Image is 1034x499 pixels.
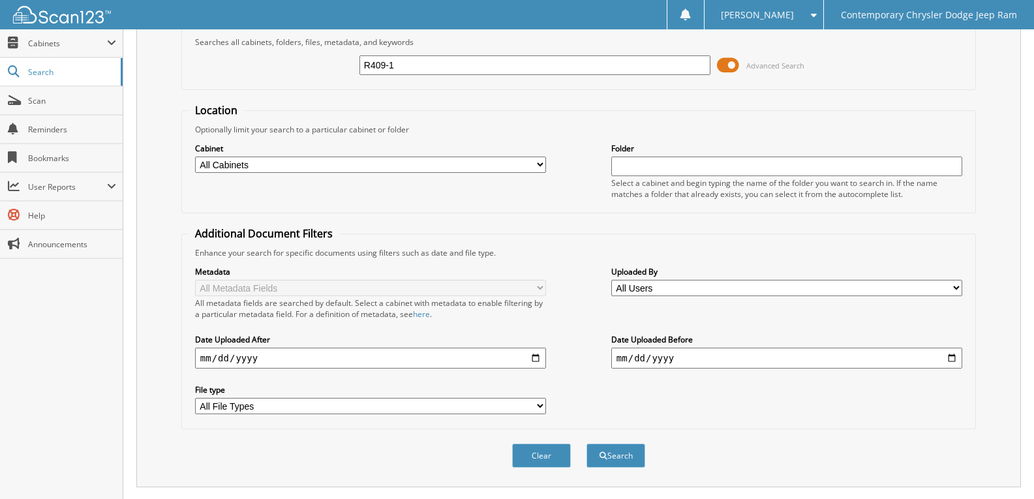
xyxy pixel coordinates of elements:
[189,103,244,117] legend: Location
[189,37,969,48] div: Searches all cabinets, folders, files, metadata, and keywords
[189,247,969,258] div: Enhance your search for specific documents using filters such as date and file type.
[413,309,430,320] a: here
[195,334,546,345] label: Date Uploaded After
[28,67,114,78] span: Search
[195,384,546,395] label: File type
[611,143,962,154] label: Folder
[195,297,546,320] div: All metadata fields are searched by default. Select a cabinet with metadata to enable filtering b...
[512,444,571,468] button: Clear
[746,61,804,70] span: Advanced Search
[28,181,107,192] span: User Reports
[28,38,107,49] span: Cabinets
[28,95,116,106] span: Scan
[28,239,116,250] span: Announcements
[586,444,645,468] button: Search
[721,11,794,19] span: [PERSON_NAME]
[28,124,116,135] span: Reminders
[841,11,1017,19] span: Contemporary Chrysler Dodge Jeep Ram
[189,124,969,135] div: Optionally limit your search to a particular cabinet or folder
[611,348,962,369] input: end
[611,177,962,200] div: Select a cabinet and begin typing the name of the folder you want to search in. If the name match...
[28,210,116,221] span: Help
[195,143,546,154] label: Cabinet
[611,266,962,277] label: Uploaded By
[189,226,339,241] legend: Additional Document Filters
[611,334,962,345] label: Date Uploaded Before
[195,266,546,277] label: Metadata
[13,6,111,23] img: scan123-logo-white.svg
[28,153,116,164] span: Bookmarks
[195,348,546,369] input: start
